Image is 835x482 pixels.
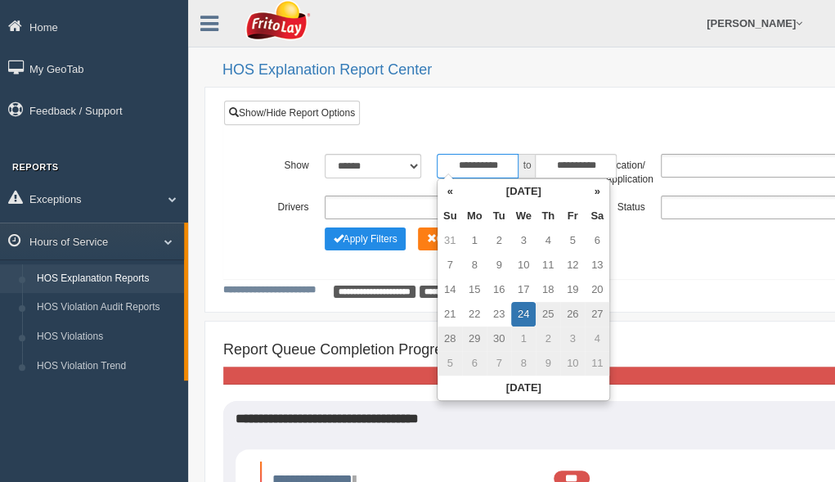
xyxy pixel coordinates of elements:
[536,302,560,327] td: 25
[487,302,511,327] td: 23
[438,351,462,376] td: 5
[462,179,585,204] th: [DATE]
[560,302,585,327] td: 26
[438,302,462,327] td: 21
[560,351,585,376] td: 10
[418,227,497,250] button: Change Filter Options
[585,277,609,302] td: 20
[438,228,462,253] td: 31
[462,253,487,277] td: 8
[487,204,511,228] th: Tu
[585,228,609,253] td: 6
[511,351,536,376] td: 8
[462,228,487,253] td: 1
[438,376,609,400] th: [DATE]
[29,293,184,322] a: HOS Violation Audit Reports
[487,253,511,277] td: 9
[462,277,487,302] td: 15
[487,351,511,376] td: 7
[438,277,462,302] td: 14
[487,228,511,253] td: 2
[511,228,536,253] td: 3
[438,179,462,204] th: «
[325,227,405,250] button: Change Filter Options
[224,101,360,125] a: Show/Hide Report Options
[585,351,609,376] td: 11
[585,302,609,327] td: 27
[585,327,609,351] td: 4
[487,277,511,302] td: 16
[597,196,653,215] label: Status
[536,253,560,277] td: 11
[462,204,487,228] th: Mo
[29,352,184,381] a: HOS Violation Trend
[511,204,536,228] th: We
[597,154,653,187] label: Location/ Application
[560,204,585,228] th: Fr
[511,277,536,302] td: 17
[585,204,609,228] th: Sa
[462,302,487,327] td: 22
[487,327,511,351] td: 30
[536,204,560,228] th: Th
[462,327,487,351] td: 29
[462,351,487,376] td: 6
[29,322,184,352] a: HOS Violations
[511,302,536,327] td: 24
[438,327,462,351] td: 28
[438,253,462,277] td: 7
[560,228,585,253] td: 5
[29,264,184,294] a: HOS Explanation Reports
[438,204,462,228] th: Su
[560,277,585,302] td: 19
[222,62,819,79] h2: HOS Explanation Report Center
[536,277,560,302] td: 18
[585,179,609,204] th: »
[536,228,560,253] td: 4
[511,327,536,351] td: 1
[519,154,535,178] span: to
[536,327,560,351] td: 2
[536,351,560,376] td: 9
[261,154,316,173] label: Show
[261,196,316,215] label: Drivers
[585,253,609,277] td: 13
[511,253,536,277] td: 10
[560,253,585,277] td: 12
[560,327,585,351] td: 3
